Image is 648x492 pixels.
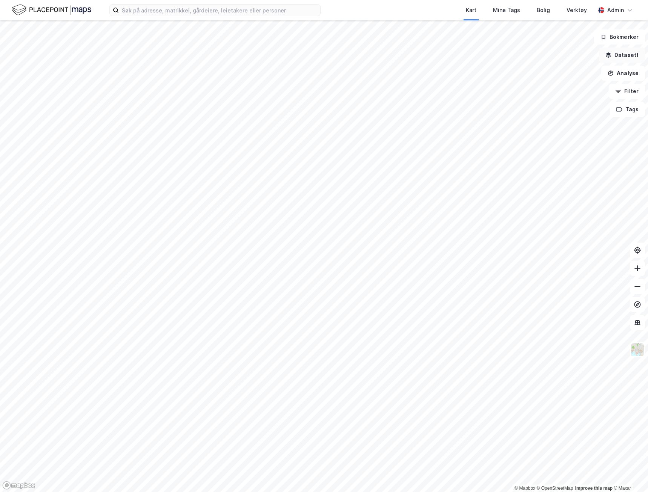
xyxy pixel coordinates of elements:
[537,6,550,15] div: Bolig
[466,6,476,15] div: Kart
[12,3,91,17] img: logo.f888ab2527a4732fd821a326f86c7f29.svg
[119,5,320,16] input: Søk på adresse, matrikkel, gårdeiere, leietakere eller personer
[607,6,624,15] div: Admin
[610,456,648,492] div: Kontrollprogram for chat
[567,6,587,15] div: Verktøy
[493,6,520,15] div: Mine Tags
[610,456,648,492] iframe: Chat Widget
